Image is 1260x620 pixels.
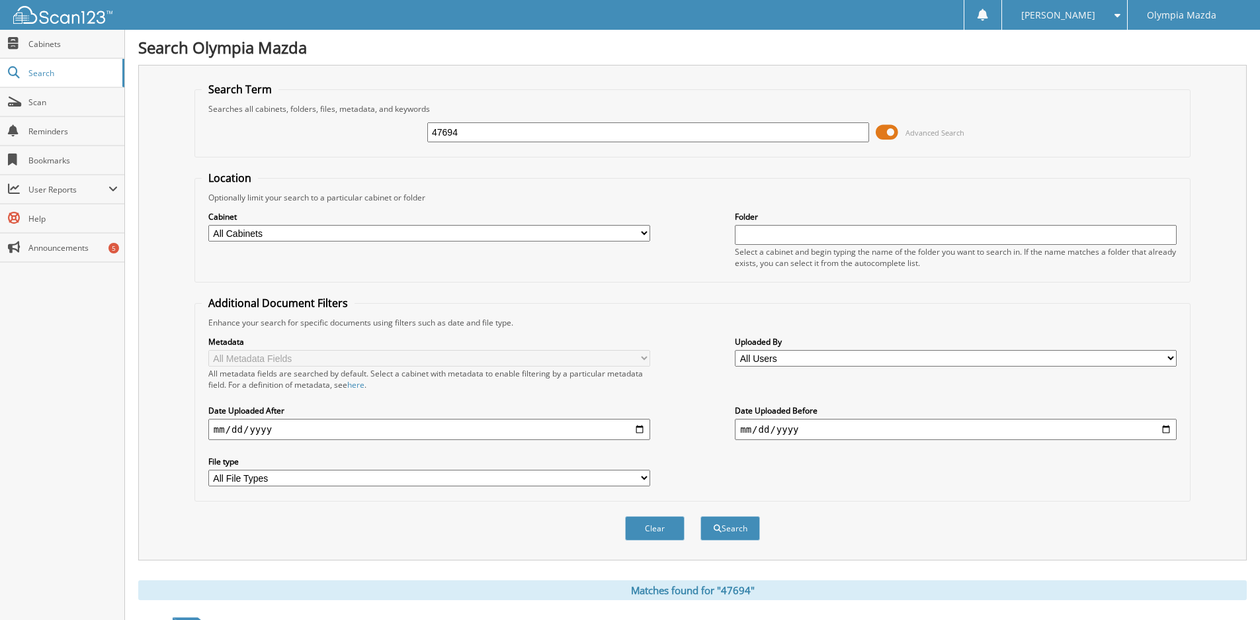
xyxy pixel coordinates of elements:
label: Uploaded By [735,336,1177,347]
legend: Search Term [202,82,278,97]
span: Announcements [28,242,118,253]
span: Cabinets [28,38,118,50]
img: scan123-logo-white.svg [13,6,112,24]
span: Search [28,67,116,79]
h1: Search Olympia Mazda [138,36,1247,58]
span: Help [28,213,118,224]
span: Advanced Search [905,128,964,138]
input: end [735,419,1177,440]
button: Search [700,516,760,541]
div: Matches found for "47694" [138,580,1247,600]
input: start [208,419,650,440]
span: User Reports [28,184,108,195]
button: Clear [625,516,685,541]
legend: Location [202,171,258,185]
span: Bookmarks [28,155,118,166]
label: Date Uploaded After [208,405,650,416]
label: Folder [735,211,1177,222]
label: Metadata [208,336,650,347]
span: Olympia Mazda [1147,11,1216,19]
span: Reminders [28,126,118,137]
legend: Additional Document Filters [202,296,355,310]
div: Select a cabinet and begin typing the name of the folder you want to search in. If the name match... [735,246,1177,269]
span: [PERSON_NAME] [1021,11,1095,19]
label: Date Uploaded Before [735,405,1177,416]
a: here [347,379,364,390]
label: Cabinet [208,211,650,222]
label: File type [208,456,650,467]
div: Optionally limit your search to a particular cabinet or folder [202,192,1183,203]
div: All metadata fields are searched by default. Select a cabinet with metadata to enable filtering b... [208,368,650,390]
div: Searches all cabinets, folders, files, metadata, and keywords [202,103,1183,114]
div: Enhance your search for specific documents using filters such as date and file type. [202,317,1183,328]
div: 5 [108,243,119,253]
span: Scan [28,97,118,108]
